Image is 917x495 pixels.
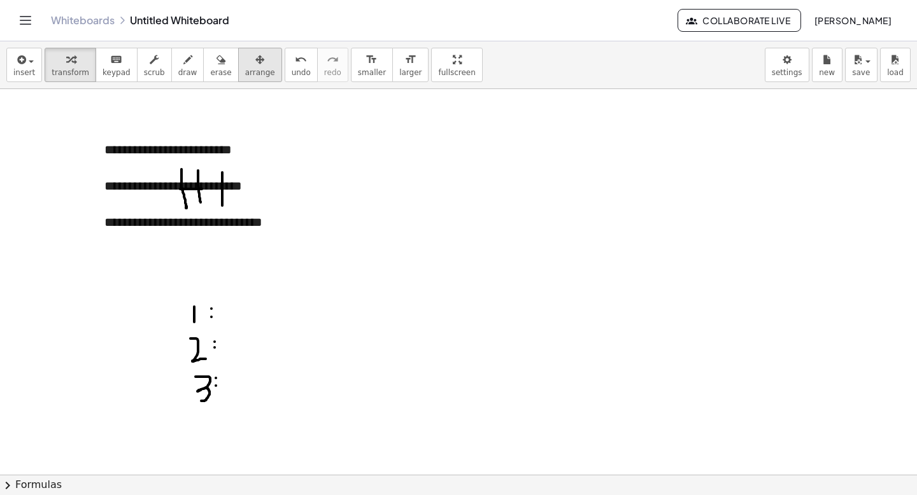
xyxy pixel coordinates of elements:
span: keypad [103,68,131,77]
span: settings [772,68,802,77]
button: insert [6,48,42,82]
button: keyboardkeypad [96,48,138,82]
i: redo [327,52,339,67]
i: undo [295,52,307,67]
span: Collaborate Live [688,15,790,26]
button: redoredo [317,48,348,82]
span: smaller [358,68,386,77]
button: load [880,48,911,82]
span: scrub [144,68,165,77]
button: draw [171,48,204,82]
span: erase [210,68,231,77]
span: arrange [245,68,275,77]
a: Whiteboards [51,14,115,27]
i: format_size [366,52,378,67]
span: save [852,68,870,77]
span: load [887,68,904,77]
button: format_sizelarger [392,48,429,82]
button: new [812,48,842,82]
button: format_sizesmaller [351,48,393,82]
button: arrange [238,48,282,82]
span: transform [52,68,89,77]
i: keyboard [110,52,122,67]
button: save [845,48,878,82]
span: fullscreen [438,68,475,77]
button: undoundo [285,48,318,82]
button: [PERSON_NAME] [804,9,902,32]
span: redo [324,68,341,77]
button: Toggle navigation [15,10,36,31]
button: erase [203,48,238,82]
span: draw [178,68,197,77]
button: scrub [137,48,172,82]
span: new [819,68,835,77]
span: [PERSON_NAME] [814,15,892,26]
button: settings [765,48,809,82]
button: transform [45,48,96,82]
span: larger [399,68,422,77]
button: Collaborate Live [678,9,801,32]
i: format_size [404,52,416,67]
button: fullscreen [431,48,482,82]
span: undo [292,68,311,77]
span: insert [13,68,35,77]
